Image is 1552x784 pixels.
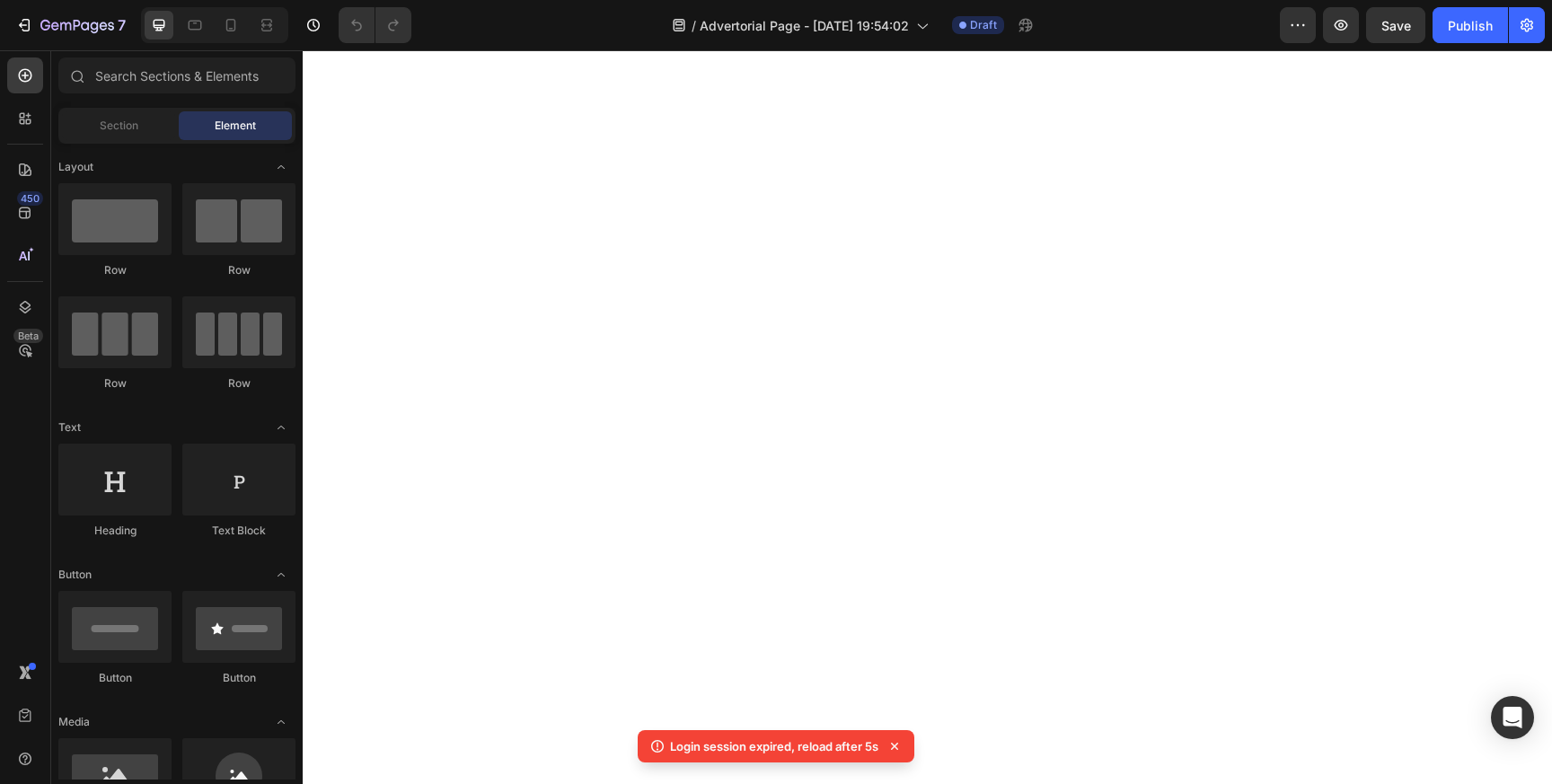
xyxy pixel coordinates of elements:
span: / [692,16,696,35]
span: Toggle open [267,153,295,181]
span: Text [58,419,81,436]
div: Row [182,262,295,278]
div: Button [182,670,295,686]
p: Login session expired, reload after 5s [670,737,878,755]
iframe: Design area [303,50,1552,784]
div: Button [58,670,172,686]
span: Draft [970,17,997,33]
span: Toggle open [267,560,295,589]
span: Advertorial Page - [DATE] 19:54:02 [700,16,909,35]
span: Toggle open [267,708,295,736]
div: Undo/Redo [339,7,411,43]
button: Save [1366,7,1425,43]
button: Publish [1433,7,1508,43]
span: Save [1381,18,1411,33]
p: 7 [118,14,126,36]
span: Section [100,118,138,134]
span: Element [215,118,256,134]
span: Button [58,567,92,583]
div: Beta [13,329,43,343]
div: Heading [58,523,172,539]
div: Row [182,375,295,392]
span: Media [58,714,90,730]
div: 450 [17,191,43,206]
div: Publish [1448,16,1493,35]
div: Row [58,375,172,392]
button: 7 [7,7,134,43]
div: Row [58,262,172,278]
div: Text Block [182,523,295,539]
div: Open Intercom Messenger [1491,696,1534,739]
span: Layout [58,159,93,175]
input: Search Sections & Elements [58,57,295,93]
span: Toggle open [267,413,295,442]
